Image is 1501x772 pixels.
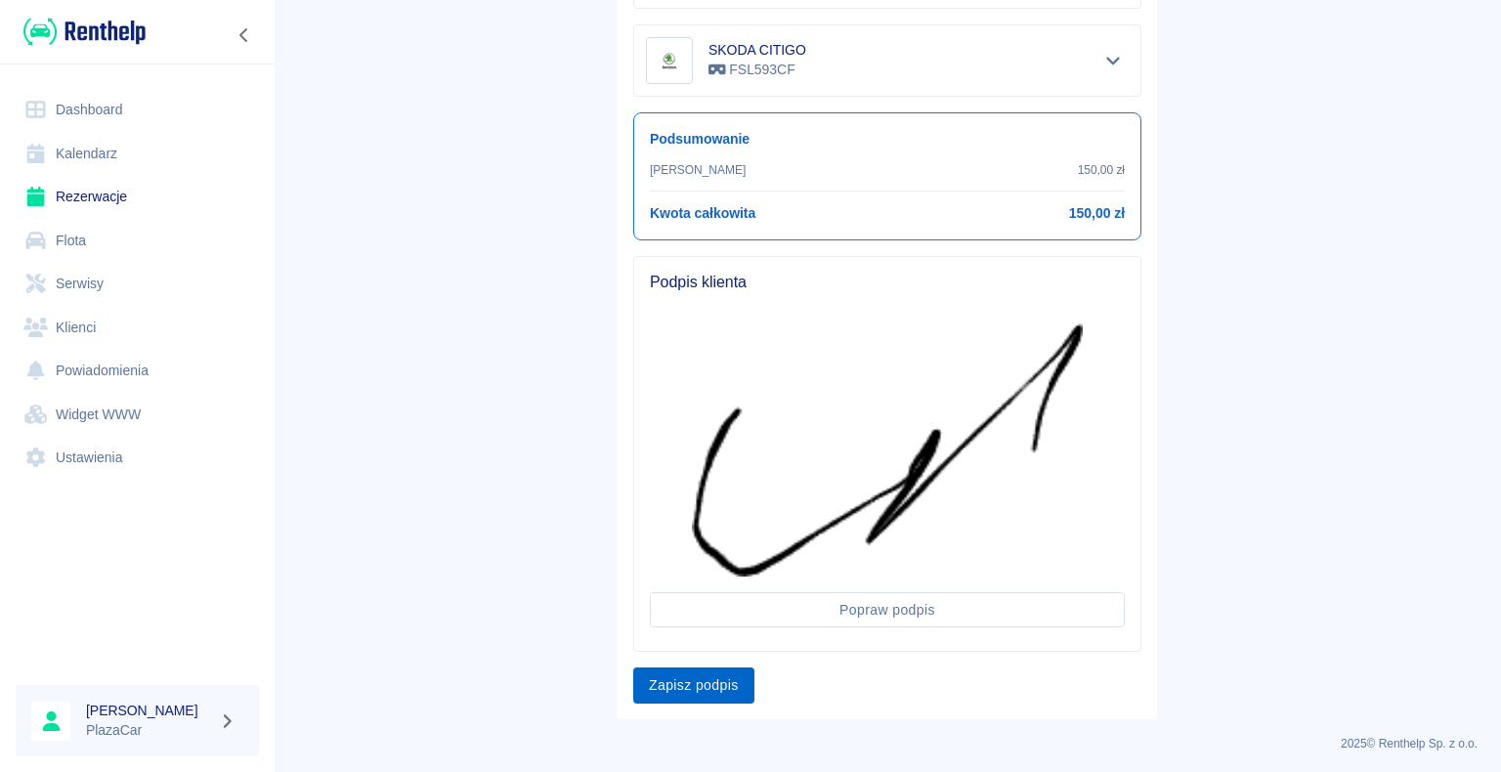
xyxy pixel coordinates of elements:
button: Zwiń nawigację [230,22,259,48]
h6: Kwota całkowita [650,203,755,224]
span: Podpis klienta [650,273,1125,292]
h6: [PERSON_NAME] [86,701,211,720]
a: Rezerwacje [16,175,259,219]
h6: Podsumowanie [650,129,1125,150]
a: Serwisy [16,262,259,306]
img: Podpis [692,323,1083,577]
p: 150,00 zł [1078,161,1125,179]
button: Pokaż szczegóły [1097,47,1130,74]
button: Popraw podpis [650,592,1125,628]
a: Renthelp logo [16,16,146,48]
a: Powiadomienia [16,349,259,393]
a: Dashboard [16,88,259,132]
button: Zapisz podpis [633,667,754,704]
h6: 150,00 zł [1069,203,1125,224]
a: Flota [16,219,259,263]
p: FSL593CF [708,60,806,80]
a: Widget WWW [16,393,259,437]
a: Klienci [16,306,259,350]
h6: SKODA CITIGO [708,40,806,60]
img: Image [650,41,689,80]
p: 2025 © Renthelp Sp. z o.o. [297,735,1478,752]
p: [PERSON_NAME] [650,161,746,179]
p: PlazaCar [86,720,211,741]
a: Kalendarz [16,132,259,176]
img: Renthelp logo [23,16,146,48]
a: Ustawienia [16,436,259,480]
